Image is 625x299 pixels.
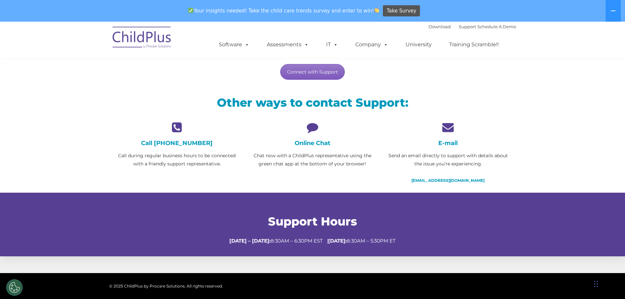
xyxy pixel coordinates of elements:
span: 8:30AM – 6:30PM EST | 8:30AM – 5:30PM ET [229,238,396,244]
img: ChildPlus by Procare Solutions [109,22,175,55]
a: [EMAIL_ADDRESS][DOMAIN_NAME] [411,178,485,183]
a: Connect with Support [280,64,345,80]
a: University [399,38,438,51]
p: Chat now with a ChildPlus representative using the green chat app at the bottom of your browser! [250,152,375,168]
h4: E-mail [385,139,511,147]
p: Send an email directly to support with details about the issue you’re experiencing. [385,152,511,168]
strong: [DATE] – [DATE]: [229,238,271,244]
span: © 2025 ChildPlus by Procare Solutions. All rights reserved. [109,284,223,288]
a: Schedule A Demo [477,24,516,29]
a: Download [428,24,451,29]
span: Your insights needed! Take the child care trends survey and enter to win! [186,4,382,17]
span: Support Hours [268,214,357,228]
button: Cookies Settings [6,279,23,296]
a: Assessments [260,38,315,51]
div: Drag [594,274,598,294]
a: Support [459,24,476,29]
font: | [428,24,516,29]
a: IT [320,38,344,51]
iframe: Chat Widget [518,228,625,299]
a: Software [212,38,256,51]
a: Take Survey [383,5,420,17]
a: Training Scramble!! [443,38,505,51]
h4: Online Chat [250,139,375,147]
span: Take Survey [387,5,416,17]
a: Company [349,38,395,51]
img: 👏 [374,8,379,13]
strong: [DATE]: [328,238,347,244]
h4: Call [PHONE_NUMBER] [114,139,240,147]
img: ✅ [188,8,193,13]
p: Call during regular business hours to be connected with a friendly support representative. [114,152,240,168]
h2: Other ways to contact Support: [114,95,511,110]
